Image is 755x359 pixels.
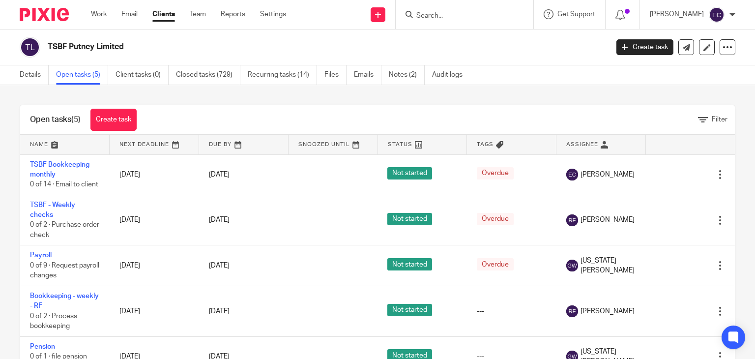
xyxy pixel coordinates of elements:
span: Get Support [557,11,595,18]
img: svg%3E [566,214,578,226]
a: Create task [90,109,137,131]
a: Open tasks (5) [56,65,108,85]
span: Overdue [477,213,514,225]
a: Email [121,9,138,19]
a: Details [20,65,49,85]
span: [DATE] [209,217,230,224]
div: --- [477,306,547,316]
img: svg%3E [566,260,578,271]
a: Files [324,65,347,85]
a: Audit logs [432,65,470,85]
span: [PERSON_NAME] [581,170,635,179]
a: Payroll [30,252,52,259]
span: 0 of 9 · Request payroll changes [30,262,99,279]
span: Overdue [477,167,514,179]
a: Pension [30,343,55,350]
a: TSBF Bookkeeping - monthly [30,161,93,178]
input: Search [415,12,504,21]
p: [PERSON_NAME] [650,9,704,19]
a: Recurring tasks (14) [248,65,317,85]
h1: Open tasks [30,115,81,125]
td: [DATE] [110,195,199,245]
span: [PERSON_NAME] [581,215,635,225]
a: Closed tasks (729) [176,65,240,85]
td: [DATE] [110,245,199,286]
img: Pixie [20,8,69,21]
span: Snoozed Until [298,142,350,147]
span: 0 of 14 · Email to client [30,181,98,188]
span: [DATE] [209,308,230,315]
img: svg%3E [709,7,725,23]
span: [US_STATE][PERSON_NAME] [581,256,636,276]
a: Emails [354,65,381,85]
span: [PERSON_NAME] [581,306,635,316]
a: Clients [152,9,175,19]
span: (5) [71,116,81,123]
h2: TSBF Putney Limited [48,42,491,52]
span: Not started [387,258,432,270]
span: 0 of 2 · Process bookkeeping [30,313,77,330]
span: Not started [387,213,432,225]
span: Not started [387,167,432,179]
span: Status [388,142,412,147]
a: Notes (2) [389,65,425,85]
span: Overdue [477,258,514,270]
span: [DATE] [209,262,230,269]
span: Filter [712,116,727,123]
img: svg%3E [20,37,40,58]
a: Create task [616,39,673,55]
img: svg%3E [566,305,578,317]
img: svg%3E [566,169,578,180]
a: Settings [260,9,286,19]
a: Reports [221,9,245,19]
td: [DATE] [110,154,199,195]
span: [DATE] [209,171,230,178]
a: TSBF - Weekly checks [30,202,75,218]
a: Team [190,9,206,19]
td: [DATE] [110,286,199,336]
a: Bookkeeping - weekly - RF [30,293,99,309]
a: Client tasks (0) [116,65,169,85]
span: 0 of 2 · Purchase order check [30,222,99,239]
span: Not started [387,304,432,316]
a: Work [91,9,107,19]
span: Tags [477,142,494,147]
